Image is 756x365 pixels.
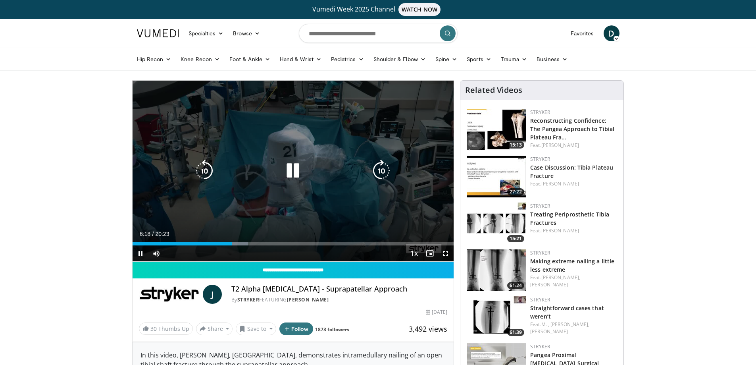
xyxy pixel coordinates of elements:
[530,227,617,234] div: Feat.
[409,324,447,334] span: 3,492 views
[467,249,526,291] img: a4a9ff73-3c8a-4b89-9b16-3163ac091493.150x105_q85_crop-smart_upscale.jpg
[196,323,233,335] button: Share
[406,245,422,261] button: Playback Rate
[530,257,614,273] a: Making extreme nailing a little less extreme
[184,25,229,41] a: Specialties
[467,109,526,151] img: 8470a241-c86e-4ed9-872b-34b130b63566.150x105_q85_crop-smart_upscale.jpg
[176,51,225,67] a: Knee Recon
[467,156,526,197] img: a1416b5e-9174-42b5-ac56-941f39552834.150x105_q85_crop-smart_upscale.jpg
[550,321,589,328] a: [PERSON_NAME],
[231,296,447,303] div: By FEATURING
[467,156,526,197] a: 27:22
[496,51,532,67] a: Trauma
[155,231,169,237] span: 20:23
[467,203,526,244] a: 15:21
[237,296,260,303] a: Stryker
[530,203,550,209] a: Stryker
[369,51,431,67] a: Shoulder & Elbow
[541,321,549,328] a: M. ,
[462,51,496,67] a: Sports
[133,245,148,261] button: Pause
[203,285,222,304] a: J
[140,231,150,237] span: 6:18
[530,304,604,320] a: Straightforward cases that weren’t
[507,141,524,149] span: 15:13
[279,323,314,335] button: Follow
[530,211,609,226] a: Treating Periprosthetic Tibia Fractures
[530,109,550,116] a: Stryker
[467,249,526,291] a: 61:24
[426,309,447,316] div: [DATE]
[299,24,458,43] input: Search topics, interventions
[507,282,524,289] span: 61:24
[133,242,454,245] div: Progress Bar
[530,343,550,350] a: Stryker
[530,328,568,335] a: [PERSON_NAME]
[467,296,526,338] img: adeeea91-82ef-47f4-b808-fa27a199ba70.150x105_q85_crop-smart_upscale.jpg
[541,180,579,187] a: [PERSON_NAME]
[431,51,462,67] a: Spine
[422,245,438,261] button: Enable picture-in-picture mode
[398,3,441,16] span: WATCH NOW
[133,81,454,262] video-js: Video Player
[138,3,618,16] a: Vumedi Week 2025 ChannelWATCH NOW
[438,245,454,261] button: Fullscreen
[530,164,613,180] a: Case Discussion: Tibia Plateau Fracture
[530,274,617,288] div: Feat.
[566,25,599,41] a: Favorites
[530,281,568,288] a: [PERSON_NAME]
[152,231,154,237] span: /
[326,51,369,67] a: Pediatrics
[228,25,265,41] a: Browse
[139,285,200,304] img: Stryker
[231,285,447,294] h4: T2 Alpha [MEDICAL_DATA] - Suprapatellar Approach
[287,296,329,303] a: [PERSON_NAME]
[530,249,550,256] a: Stryker
[530,142,617,149] div: Feat.
[236,323,276,335] button: Save to
[132,51,176,67] a: Hip Recon
[467,203,526,244] img: 1aa7ce03-a29e-4220-923d-1b96650c6b94.150x105_q85_crop-smart_upscale.jpg
[530,296,550,303] a: Stryker
[604,25,619,41] a: D
[507,329,524,336] span: 61:39
[541,142,579,149] a: [PERSON_NAME]
[530,180,617,187] div: Feat.
[315,326,349,333] a: 1873 followers
[150,325,157,332] span: 30
[275,51,326,67] a: Hand & Wrist
[148,245,164,261] button: Mute
[530,321,617,335] div: Feat.
[465,85,522,95] h4: Related Videos
[467,296,526,338] a: 61:39
[467,109,526,151] a: 15:13
[139,323,193,335] a: 30 Thumbs Up
[530,156,550,162] a: Stryker
[507,188,524,195] span: 27:22
[530,117,614,141] a: Reconstructing Confidence: The Pangea Approach to Tibial Plateau Fra…
[507,235,524,242] span: 15:21
[137,29,179,37] img: VuMedi Logo
[532,51,572,67] a: Business
[541,274,580,281] a: [PERSON_NAME],
[541,227,579,234] a: [PERSON_NAME]
[225,51,275,67] a: Foot & Ankle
